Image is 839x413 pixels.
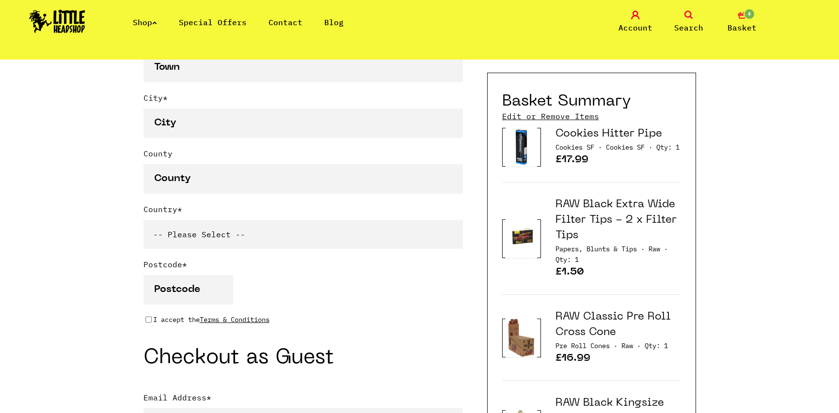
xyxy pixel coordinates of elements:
[621,341,641,350] span: Brand
[200,315,269,324] a: Terms & Conditions
[324,17,344,27] a: Blog
[649,245,668,253] span: Brand
[133,17,157,27] a: Shop
[143,275,233,305] input: Postcode
[555,312,671,337] a: RAW Classic Pre Roll Cross Cone
[665,11,713,33] a: Search
[555,353,681,366] p: £16.99
[555,199,677,241] a: RAW Black Extra Wide Filter Tips - 2 x Filter Tips
[555,155,681,168] p: £17.99
[506,127,537,167] img: Product
[506,219,537,258] img: Product
[618,22,652,33] span: Account
[143,92,463,108] label: City
[555,267,681,280] p: £1.50
[555,129,662,139] a: Cookies Hitter Pipe
[645,341,668,350] span: Quantity
[143,148,463,164] label: County
[143,53,463,82] input: Town
[143,392,463,408] label: Email Address
[143,349,463,367] h2: Checkout as Guest
[143,164,463,194] input: County
[744,8,755,20] span: 4
[143,203,463,220] label: Country
[555,245,645,253] span: Category
[153,314,269,325] p: I accept the
[143,108,463,138] input: City
[656,143,680,152] span: Quantity
[555,255,579,264] span: Quantity
[502,92,631,111] h2: Basket Summary
[606,143,652,152] span: Brand
[179,17,247,27] a: Special Offers
[29,10,85,33] img: Little Head Shop Logo
[143,259,463,275] label: Postcode
[555,341,617,350] span: Category
[728,22,757,33] span: Basket
[555,143,602,152] span: Category
[502,111,599,122] a: Edit or Remove Items
[269,17,302,27] a: Contact
[506,318,537,357] img: Product
[718,11,766,33] a: 4 Basket
[674,22,703,33] span: Search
